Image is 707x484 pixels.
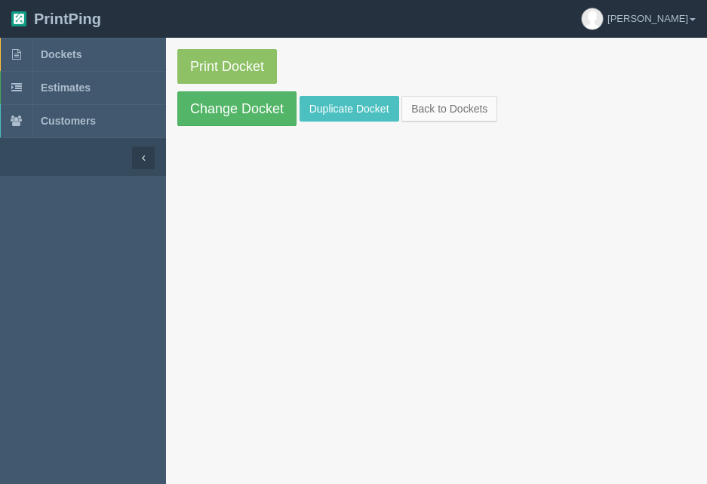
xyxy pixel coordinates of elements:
span: Customers [41,115,96,127]
a: Duplicate Docket [300,96,399,122]
img: avatar_default-7531ab5dedf162e01f1e0bb0964e6a185e93c5c22dfe317fb01d7f8cd2b1632c.jpg [582,8,603,29]
span: Estimates [41,82,91,94]
a: Back to Dockets [401,96,497,122]
a: Print Docket [177,49,277,84]
span: Dockets [41,48,81,60]
a: Change Docket [177,91,297,126]
img: logo-3e63b451c926e2ac314895c53de4908e5d424f24456219fb08d385ab2e579770.png [11,11,26,26]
